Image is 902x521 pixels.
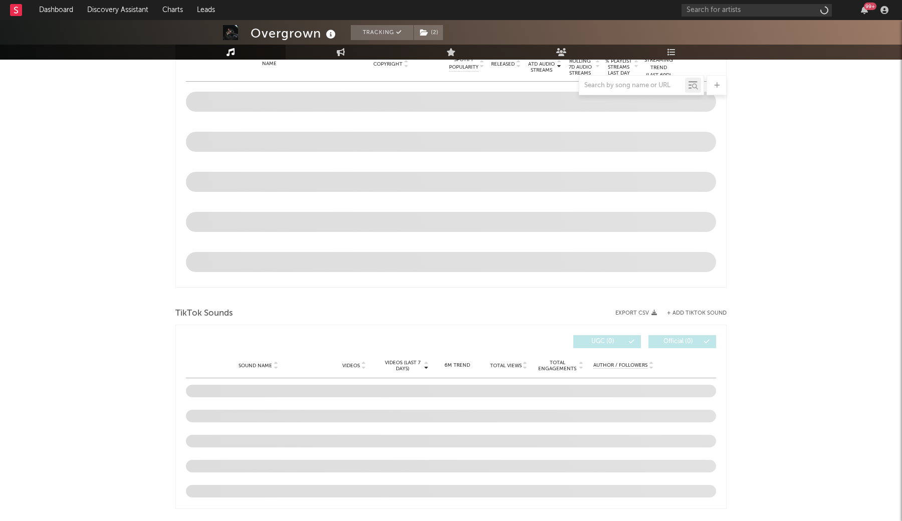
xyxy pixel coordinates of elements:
[414,25,443,40] button: (2)
[605,52,632,76] span: Estimated % Playlist Streams Last Day
[342,363,360,369] span: Videos
[351,25,413,40] button: Tracking
[648,335,716,348] button: Official(0)
[580,339,626,345] span: UGC ( 0 )
[449,56,479,71] span: Spotify Popularity
[537,360,578,372] span: Total Engagements
[491,61,515,67] span: Released
[667,311,727,316] button: + Add TikTok Sound
[579,82,685,90] input: Search by song name or URL
[239,363,272,369] span: Sound Name
[413,25,443,40] span: ( 2 )
[175,308,233,320] span: TikTok Sounds
[490,363,522,369] span: Total Views
[434,362,481,369] div: 6M Trend
[682,4,832,17] input: Search for artists
[528,55,555,73] span: Global ATD Audio Streams
[643,49,673,79] div: Global Streaming Trend (Last 60D)
[657,311,727,316] button: + Add TikTok Sound
[373,61,402,67] span: Copyright
[593,362,647,369] span: Author / Followers
[206,60,333,68] div: Name
[615,310,657,316] button: Export CSV
[655,339,701,345] span: Official ( 0 )
[864,3,876,10] div: 99 +
[566,52,594,76] span: Global Rolling 7D Audio Streams
[861,6,868,14] button: 99+
[382,360,423,372] span: Videos (last 7 days)
[251,25,338,42] div: Overgrown
[573,335,641,348] button: UGC(0)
